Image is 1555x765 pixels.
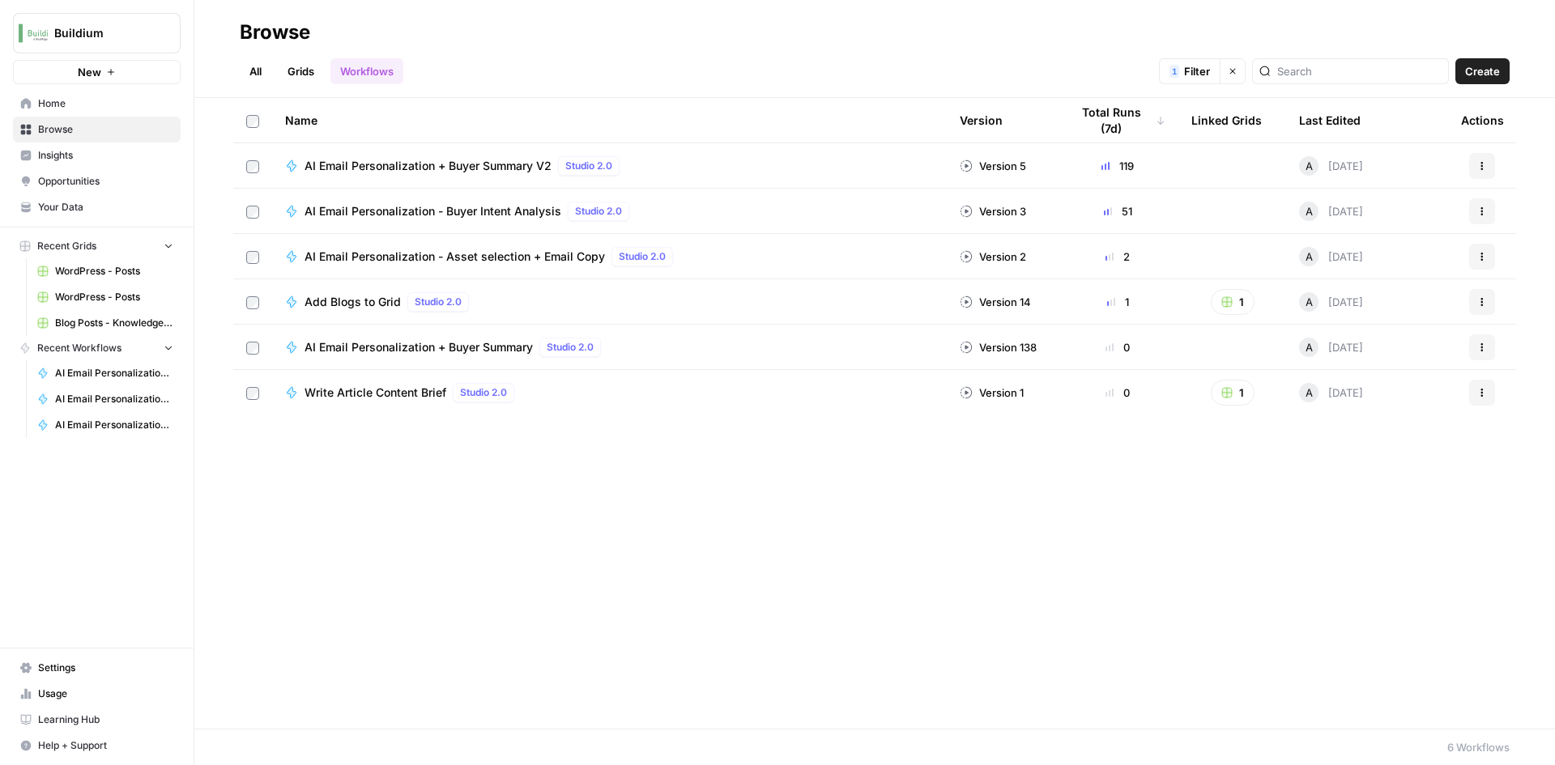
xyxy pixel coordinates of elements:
[305,249,605,265] span: AI Email Personalization - Asset selection + Email Copy
[55,392,173,406] span: AI Email Personalization + Buyer Summary V2
[30,360,181,386] a: AI Email Personalization - Buyer Intent Analysis
[305,339,533,355] span: AI Email Personalization + Buyer Summary
[1172,65,1177,78] span: 1
[38,148,173,163] span: Insights
[55,264,173,278] span: WordPress - Posts
[30,310,181,336] a: Blog Posts - Knowledge Base.csv
[1461,98,1504,142] div: Actions
[55,366,173,380] span: AI Email Personalization - Buyer Intent Analysis
[38,200,173,215] span: Your Data
[13,655,181,681] a: Settings
[285,247,934,266] a: AI Email Personalization - Asset selection + Email CopyStudio 2.0
[13,234,181,258] button: Recent Grids
[575,204,622,219] span: Studio 2.0
[38,174,173,189] span: Opportunities
[330,58,403,84] a: Workflows
[1465,63,1500,79] span: Create
[1306,249,1313,265] span: A
[240,58,271,84] a: All
[285,338,934,357] a: AI Email Personalization + Buyer SummaryStudio 2.0
[13,707,181,733] a: Learning Hub
[285,98,934,142] div: Name
[240,19,310,45] div: Browse
[1447,739,1510,755] div: 6 Workflows
[13,60,181,84] button: New
[38,738,173,753] span: Help + Support
[38,96,173,111] span: Home
[1277,63,1442,79] input: Search
[1191,98,1262,142] div: Linked Grids
[1070,339,1165,355] div: 0
[960,249,1026,265] div: Version 2
[13,336,181,360] button: Recent Workflows
[13,168,181,194] a: Opportunities
[30,412,181,438] a: AI Email Personalization - Asset selection + Email Copy
[415,295,462,309] span: Studio 2.0
[1070,385,1165,401] div: 0
[285,202,934,221] a: AI Email Personalization - Buyer Intent AnalysisStudio 2.0
[1299,338,1363,357] div: [DATE]
[30,258,181,284] a: WordPress - Posts
[960,203,1026,219] div: Version 3
[1169,65,1179,78] div: 1
[960,158,1026,174] div: Version 5
[278,58,324,84] a: Grids
[37,341,121,355] span: Recent Workflows
[1159,58,1220,84] button: 1Filter
[38,122,173,137] span: Browse
[305,158,552,174] span: AI Email Personalization + Buyer Summary V2
[13,13,181,53] button: Workspace: Buildium
[38,661,173,675] span: Settings
[305,294,401,310] span: Add Blogs to Grid
[1299,383,1363,402] div: [DATE]
[305,385,446,401] span: Write Article Content Brief
[547,340,594,355] span: Studio 2.0
[619,249,666,264] span: Studio 2.0
[1299,292,1363,312] div: [DATE]
[78,64,101,80] span: New
[1299,202,1363,221] div: [DATE]
[30,284,181,310] a: WordPress - Posts
[13,733,181,759] button: Help + Support
[285,156,934,176] a: AI Email Personalization + Buyer Summary V2Studio 2.0
[960,339,1037,355] div: Version 138
[1299,247,1363,266] div: [DATE]
[285,383,934,402] a: Write Article Content BriefStudio 2.0
[960,294,1031,310] div: Version 14
[13,142,181,168] a: Insights
[55,418,173,432] span: AI Email Personalization - Asset selection + Email Copy
[1299,98,1361,142] div: Last Edited
[960,385,1024,401] div: Version 1
[1299,156,1363,176] div: [DATE]
[38,712,173,727] span: Learning Hub
[1306,385,1313,401] span: A
[55,290,173,304] span: WordPress - Posts
[305,203,561,219] span: AI Email Personalization - Buyer Intent Analysis
[1070,98,1165,142] div: Total Runs (7d)
[1070,158,1165,174] div: 119
[30,386,181,412] a: AI Email Personalization + Buyer Summary V2
[1070,294,1165,310] div: 1
[1306,339,1313,355] span: A
[54,25,152,41] span: Buildium
[19,19,48,48] img: Buildium Logo
[1211,380,1255,406] button: 1
[13,681,181,707] a: Usage
[565,159,612,173] span: Studio 2.0
[13,117,181,142] a: Browse
[960,98,1003,142] div: Version
[38,686,173,701] span: Usage
[1306,158,1313,174] span: A
[285,292,934,312] a: Add Blogs to GridStudio 2.0
[1070,249,1165,265] div: 2
[460,385,507,400] span: Studio 2.0
[1211,289,1255,315] button: 1
[55,316,173,330] span: Blog Posts - Knowledge Base.csv
[1306,294,1313,310] span: A
[13,91,181,117] a: Home
[1184,63,1210,79] span: Filter
[1306,203,1313,219] span: A
[37,239,96,253] span: Recent Grids
[1455,58,1510,84] button: Create
[13,194,181,220] a: Your Data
